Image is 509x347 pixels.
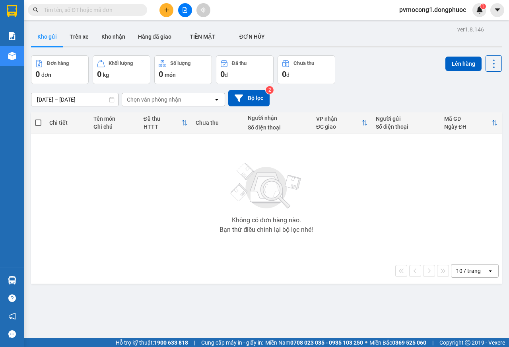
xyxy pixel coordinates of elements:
[109,61,133,66] div: Khối lượng
[178,3,192,17] button: file-add
[239,33,265,40] span: ĐƠN HỦY
[393,5,472,15] span: pvmocong1.dongphuoc
[232,61,247,66] div: Đã thu
[33,7,39,13] span: search
[487,268,493,274] svg: open
[444,124,492,130] div: Ngày ĐH
[444,116,492,122] div: Mã GD
[63,27,95,46] button: Trên xe
[35,69,40,79] span: 0
[465,340,470,345] span: copyright
[278,55,335,84] button: Chưa thu0đ
[31,93,118,106] input: Select a date range.
[369,338,426,347] span: Miền Bắc
[196,120,240,126] div: Chưa thu
[31,55,89,84] button: Đơn hàng0đơn
[220,69,225,79] span: 0
[201,338,263,347] span: Cung cấp máy in - giấy in:
[445,57,482,71] button: Lên hàng
[8,330,16,338] span: message
[490,3,504,17] button: caret-down
[282,69,286,79] span: 0
[494,6,501,14] span: caret-down
[7,5,17,17] img: logo-vxr
[93,55,150,84] button: Khối lượng0kg
[225,72,228,78] span: đ
[8,52,16,60] img: warehouse-icon
[440,112,502,133] th: Toggle SortBy
[44,6,138,14] input: Tìm tên, số ĐT hoặc mã đơn
[392,339,426,346] strong: 0369 525 060
[154,55,212,84] button: Số lượng0món
[182,7,188,13] span: file-add
[8,312,16,320] span: notification
[93,116,136,122] div: Tên món
[95,27,132,46] button: Kho nhận
[47,61,69,66] div: Đơn hàng
[214,96,220,103] svg: open
[200,7,206,13] span: aim
[457,25,484,34] div: ver 1.8.146
[159,3,173,17] button: plus
[164,7,169,13] span: plus
[456,267,481,275] div: 10 / trang
[8,294,16,302] span: question-circle
[31,27,63,46] button: Kho gửi
[140,112,192,133] th: Toggle SortBy
[116,338,188,347] span: Hỗ trợ kỹ thuật:
[144,116,181,122] div: Đã thu
[97,69,101,79] span: 0
[290,339,363,346] strong: 0708 023 035 - 0935 103 250
[248,115,309,121] div: Người nhận
[316,124,361,130] div: ĐC giao
[482,4,484,9] span: 1
[127,96,181,104] div: Chọn văn phòng nhận
[480,4,486,9] sup: 1
[227,158,306,214] img: svg+xml;base64,PHN2ZyBjbGFzcz0ibGlzdC1wbHVnX19zdmciIHhtbG5zPSJodHRwOi8vd3d3LnczLm9yZy8yMDAwL3N2Zy...
[103,72,109,78] span: kg
[41,72,51,78] span: đơn
[312,112,371,133] th: Toggle SortBy
[196,3,210,17] button: aim
[365,341,367,344] span: ⚪️
[266,86,274,94] sup: 2
[376,116,437,122] div: Người gửi
[144,124,181,130] div: HTTT
[432,338,433,347] span: |
[286,72,289,78] span: đ
[190,33,216,40] span: TIỀN MẶT
[159,69,163,79] span: 0
[265,338,363,347] span: Miền Nam
[220,227,313,233] div: Bạn thử điều chỉnh lại bộ lọc nhé!
[132,27,178,46] button: Hàng đã giao
[154,339,188,346] strong: 1900 633 818
[165,72,176,78] span: món
[93,124,136,130] div: Ghi chú
[376,124,437,130] div: Số điện thoại
[248,124,309,131] div: Số điện thoại
[293,61,314,66] div: Chưa thu
[49,120,85,126] div: Chi tiết
[216,55,274,84] button: Đã thu0đ
[232,217,301,223] div: Không có đơn hàng nào.
[476,6,483,14] img: icon-new-feature
[194,338,195,347] span: |
[316,116,361,122] div: VP nhận
[228,90,270,106] button: Bộ lọc
[170,61,190,66] div: Số lượng
[8,32,16,40] img: solution-icon
[8,276,16,284] img: warehouse-icon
